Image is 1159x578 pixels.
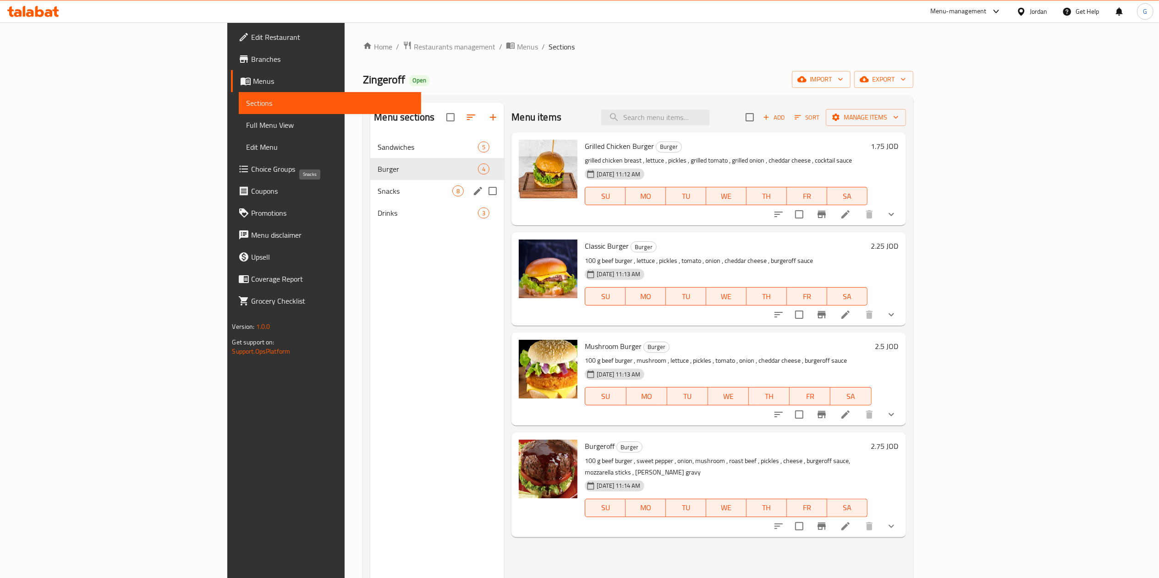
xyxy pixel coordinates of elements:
button: delete [858,515,880,537]
span: FR [791,501,824,514]
span: SU [589,390,622,403]
button: WE [706,187,747,205]
button: TU [667,387,708,405]
span: SA [831,501,864,514]
span: FR [791,290,824,303]
span: 1.0.0 [256,321,270,333]
span: Coverage Report [251,273,413,284]
img: Mushroom Burger [519,340,577,398]
button: export [854,71,913,88]
span: SU [589,190,622,203]
button: MO [626,287,666,305]
a: Branches [231,48,421,70]
button: FR [787,499,827,517]
span: Menus [253,76,413,87]
h6: 1.75 JOD [871,140,899,153]
button: sort-choices [768,203,790,225]
h6: 2.75 JOD [871,440,899,453]
svg: Show Choices [886,209,897,220]
span: Select to update [790,205,809,224]
span: Upsell [251,251,413,262]
button: TH [749,387,790,405]
span: Sort [795,112,820,123]
button: SU [585,287,626,305]
span: Promotions [251,207,413,218]
button: Branch-specific-item [811,304,833,326]
button: FR [787,187,827,205]
a: Promotions [231,202,421,224]
button: WE [708,387,749,405]
button: sort-choices [768,404,790,425]
a: Sections [239,92,421,114]
p: grilled chicken breast , lettuce , pickles , grilled tomato , grilled onion , cheddar cheese , co... [585,155,867,166]
svg: Show Choices [886,521,897,532]
span: Sections [246,98,413,109]
div: Snacks8edit [370,180,504,202]
span: Burger [656,142,681,152]
button: Manage items [826,109,906,126]
span: [DATE] 11:13 AM [593,370,644,379]
button: TH [747,499,787,517]
span: 3 [478,209,489,218]
span: Burger [378,164,478,174]
button: MO [626,387,667,405]
span: MO [629,190,662,203]
span: Add [762,112,786,123]
span: Version: [232,321,254,333]
span: SU [589,290,622,303]
div: Burger4 [370,158,504,180]
span: Manage items [833,112,899,123]
span: 4 [478,165,489,174]
span: TH [750,290,783,303]
button: Sort [792,110,822,125]
button: MO [626,187,666,205]
div: items [478,164,489,174]
button: Add [759,110,789,125]
span: Burger [631,242,656,252]
span: TU [671,390,704,403]
a: Edit menu item [840,309,851,320]
span: Classic Burger [585,239,629,253]
span: Grocery Checklist [251,295,413,306]
button: sort-choices [768,304,790,326]
span: WE [710,190,743,203]
div: Drinks3 [370,202,504,224]
span: FR [791,190,824,203]
button: delete [858,304,880,326]
button: SA [830,387,871,405]
a: Choice Groups [231,158,421,180]
a: Full Menu View [239,114,421,136]
button: show more [880,515,902,537]
div: Burger [631,241,657,252]
span: TH [753,390,786,403]
span: Branches [251,54,413,65]
button: edit [471,184,485,198]
li: / [542,41,545,52]
span: Drinks [378,207,478,218]
button: sort-choices [768,515,790,537]
button: TU [666,499,706,517]
button: show more [880,203,902,225]
span: [DATE] 11:12 AM [593,170,644,179]
button: TU [666,187,706,205]
button: WE [706,287,747,305]
button: FR [790,387,830,405]
span: TU [670,290,703,303]
h6: 2.25 JOD [871,240,899,252]
a: Support.OpsPlatform [232,345,290,357]
span: Select to update [790,405,809,424]
span: Get support on: [232,336,274,348]
div: Burger [656,142,682,153]
span: Restaurants management [414,41,495,52]
button: MO [626,499,666,517]
span: TU [670,501,703,514]
span: TU [670,190,703,203]
button: Branch-specific-item [811,203,833,225]
span: MO [629,501,662,514]
button: Branch-specific-item [811,404,833,425]
span: Menu disclaimer [251,229,413,240]
button: TH [747,287,787,305]
span: export [862,74,906,85]
p: 100 g beef burger , mushroom , lettuce , pickles , tomato , onion , cheddar cheese , burgeroff sauce [585,355,871,366]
